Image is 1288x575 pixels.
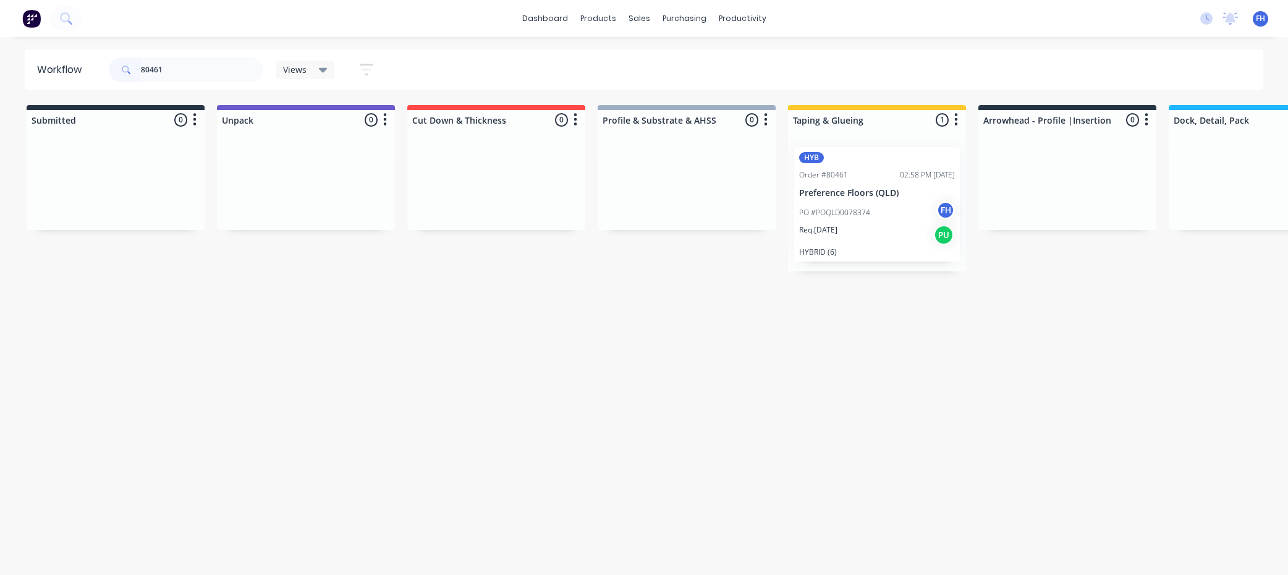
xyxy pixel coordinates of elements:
div: purchasing [656,9,713,28]
img: Factory [22,9,41,28]
div: FH [936,201,955,219]
p: Req. [DATE] [799,224,837,236]
p: Preference Floors (QLD) [799,188,955,198]
div: productivity [713,9,773,28]
div: HYB [799,152,824,163]
div: sales [622,9,656,28]
p: HYBRID (6) [799,247,955,257]
div: products [574,9,622,28]
p: PO #POQLD0078374 [799,207,870,218]
div: Order #80461 [799,169,848,181]
div: HYBOrder #8046102:58 PM [DATE]Preference Floors (QLD)PO #POQLD0078374FHReq.[DATE]PUHYBRID (6) [794,147,960,262]
a: dashboard [516,9,574,28]
span: FH [1256,13,1265,24]
div: Workflow [37,62,88,77]
div: PU [934,225,954,245]
span: Views [283,63,307,76]
div: 02:58 PM [DATE] [900,169,955,181]
input: Search for orders... [141,57,263,82]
